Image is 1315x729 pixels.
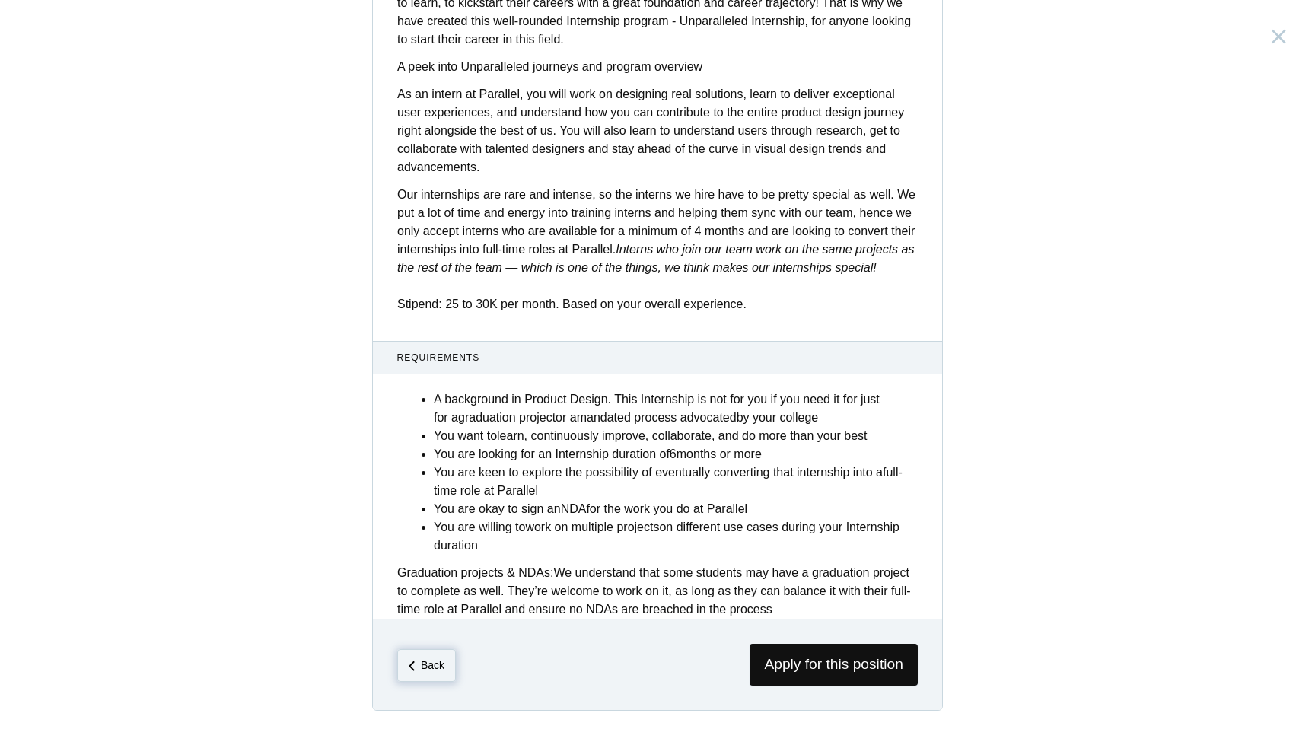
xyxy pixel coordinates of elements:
li: You are looking for an Internship duration of [434,445,918,463]
span: Apply for this position [750,644,918,686]
strong: months or more [677,447,762,460]
p: Our internships are rare and intense, so the interns we hire have to be pretty special as well. W... [397,186,918,314]
strong: Stipend [397,298,438,310]
strong: learn, continuously improve, collaborate, and do more than your best [497,429,868,442]
em: Interns who join our team work on the same projects as the rest of the team — which is one of the... [397,243,914,274]
strong: mandated [577,411,631,424]
div: We understand that some students may have a graduation project to complete as well. They’re welco... [397,564,918,619]
strong: graduation project [458,411,556,424]
span: Requirements [397,351,919,364]
li: You are okay to sign an for the work you do at Parallel [434,500,918,518]
li: You are keen to explore the possibility of eventually converting that internship into a [434,463,918,500]
p: As an intern at Parallel, you will work on designing real solutions, learn to deliver exceptional... [397,85,918,177]
li: You want to [434,427,918,445]
em: Back [421,659,444,671]
li: A background in Product Design. This Internship is not for you if you need it for just for a or a... [434,390,918,427]
strong: work on multiple projects [525,520,659,533]
li: You are willing to on different use cases during your Internship duration [434,518,918,555]
strong: Graduation projects & NDAs: [397,566,553,579]
strong: NDA [561,502,587,515]
strong: 6 [670,447,677,460]
strong: process advocated [634,411,736,424]
strong: . [560,33,563,46]
a: A peek into Unparalleled journeys and program overview [397,60,702,73]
